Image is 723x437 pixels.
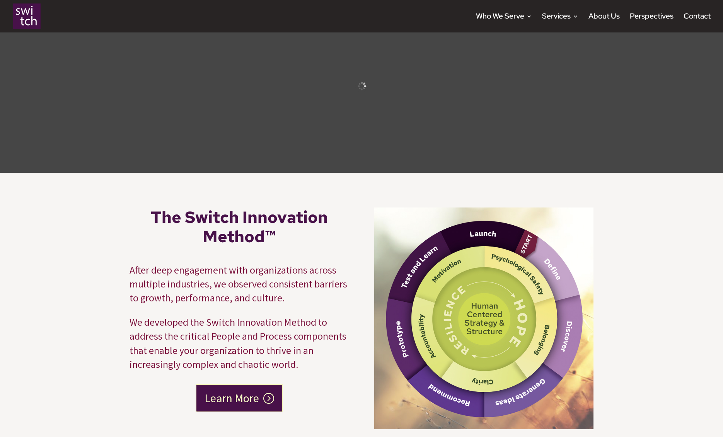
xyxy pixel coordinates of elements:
[196,384,283,412] a: Learn More
[588,14,620,32] a: About Us
[130,315,349,372] p: We developed the Switch Innovation Method to address the critical People and Process components t...
[476,14,532,32] a: Who We Serve
[542,14,578,32] a: Services
[130,207,349,250] h1: The Switch Innovation Method™
[130,263,349,315] p: After deep engagement with organizations across multiple industries, we observed consistent barri...
[374,207,593,429] img: switch-method-bkgrd
[630,14,674,32] a: Perspectives
[684,14,711,32] a: Contact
